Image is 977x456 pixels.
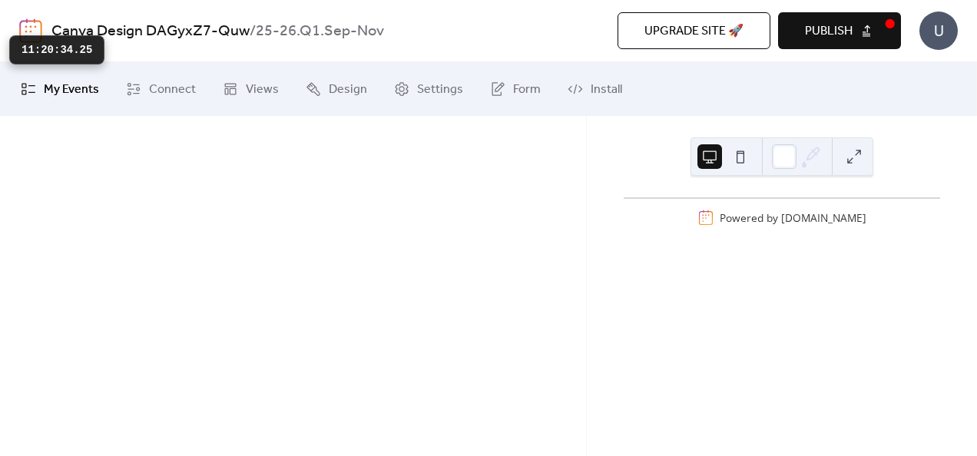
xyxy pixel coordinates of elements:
[417,81,463,99] span: Settings
[256,17,384,46] b: 25-26.Q1.Sep-Nov
[19,18,42,43] img: logo
[44,81,99,99] span: My Events
[114,68,207,110] a: Connect
[479,68,552,110] a: Form
[294,68,379,110] a: Design
[211,68,290,110] a: Views
[644,22,744,41] span: Upgrade site 🚀
[149,81,196,99] span: Connect
[781,210,866,225] a: [DOMAIN_NAME]
[919,12,958,50] div: U
[591,81,622,99] span: Install
[383,68,475,110] a: Settings
[805,22,853,41] span: Publish
[51,17,250,46] a: Canva Design DAGyxZ7-Quw
[618,12,770,49] button: Upgrade site 🚀
[720,210,866,225] div: Powered by
[250,17,256,46] b: /
[246,81,279,99] span: Views
[329,81,367,99] span: Design
[9,68,111,110] a: My Events
[513,81,541,99] span: Form
[9,35,104,64] div: 11:20:34.25
[556,68,634,110] a: Install
[778,12,901,49] button: Publish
